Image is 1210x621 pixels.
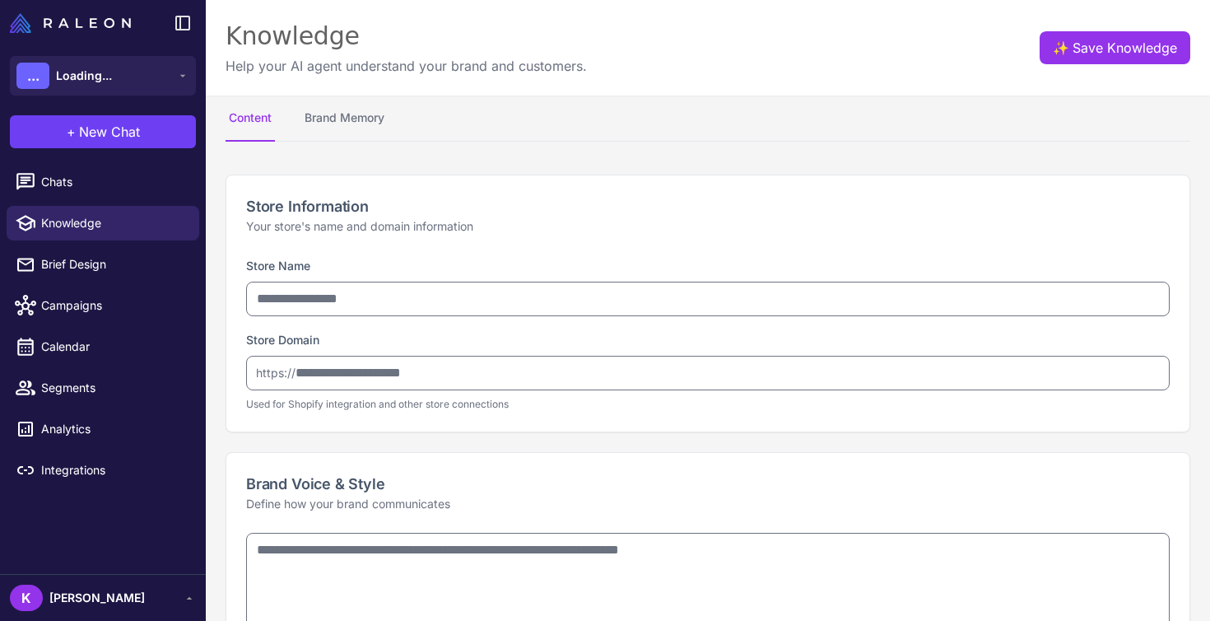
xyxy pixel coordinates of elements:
[1040,31,1190,64] button: ✨Save Knowledge
[10,585,43,611] div: K
[246,473,1170,495] h2: Brand Voice & Style
[10,115,196,148] button: +New Chat
[7,371,199,405] a: Segments
[49,589,145,607] span: [PERSON_NAME]
[41,461,186,479] span: Integrations
[246,397,1170,412] p: Used for Shopify integration and other store connections
[56,67,112,85] span: Loading...
[41,379,186,397] span: Segments
[246,495,1170,513] p: Define how your brand communicates
[226,96,275,142] button: Content
[246,333,319,347] label: Store Domain
[10,13,137,33] a: Raleon Logo
[246,217,1170,236] p: Your store's name and domain information
[226,56,587,76] p: Help your AI agent understand your brand and customers.
[41,214,186,232] span: Knowledge
[41,173,186,191] span: Chats
[246,259,310,273] label: Store Name
[7,412,199,446] a: Analytics
[7,206,199,240] a: Knowledge
[79,122,140,142] span: New Chat
[7,165,199,199] a: Chats
[41,420,186,438] span: Analytics
[41,296,186,315] span: Campaigns
[301,96,388,142] button: Brand Memory
[7,453,199,488] a: Integrations
[246,195,1170,217] h2: Store Information
[41,255,186,273] span: Brief Design
[1053,38,1066,51] span: ✨
[7,288,199,323] a: Campaigns
[7,329,199,364] a: Calendar
[10,13,131,33] img: Raleon Logo
[16,63,49,89] div: ...
[41,338,186,356] span: Calendar
[10,56,196,96] button: ...Loading...
[226,20,587,53] div: Knowledge
[7,247,199,282] a: Brief Design
[67,122,76,142] span: +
